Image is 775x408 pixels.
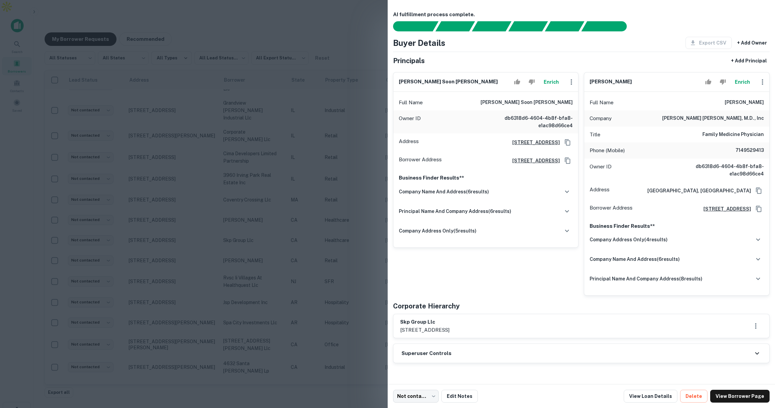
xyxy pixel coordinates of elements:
[698,205,751,213] a: [STREET_ADDRESS]
[590,222,764,230] p: Business Finder Results**
[590,99,614,107] p: Full Name
[590,255,680,263] h6: company name and address ( 6 results)
[563,137,573,147] button: Copy Address
[399,208,511,215] h6: principal name and company address ( 6 results)
[399,188,489,195] h6: company name and address ( 6 results)
[441,390,478,403] button: Edit Notes
[642,187,751,194] h6: [GEOGRAPHIC_DATA], [GEOGRAPHIC_DATA]
[624,390,677,403] a: View Loan Details
[400,326,449,334] p: [STREET_ADDRESS]
[662,114,764,123] h6: [PERSON_NAME] [PERSON_NAME], m.d., inc
[702,131,764,139] h6: Family Medicine Physician
[545,21,584,31] div: Principals found, still searching for contact information. This may take time...
[734,37,770,49] button: + Add Owner
[728,55,770,67] button: + Add Principal
[507,139,560,146] a: [STREET_ADDRESS]
[582,21,635,31] div: AI fulfillment process complete.
[590,78,632,86] h6: [PERSON_NAME]
[393,56,425,66] h5: Principals
[590,204,632,214] p: Borrower Address
[590,114,612,123] p: Company
[754,186,764,196] button: Copy Address
[511,75,523,89] button: Accept
[385,21,436,31] div: Sending borrower request to AI...
[507,157,560,164] a: [STREET_ADDRESS]
[680,390,707,403] button: Delete
[590,186,610,196] p: Address
[399,137,419,147] p: Address
[400,318,449,326] h6: skp group llc
[540,75,562,89] button: Enrich
[590,146,625,155] p: Phone (Mobile)
[399,174,573,182] p: Business Finder Results**
[563,156,573,166] button: Copy Address
[393,11,770,19] h6: AI fulfillment process complete.
[399,99,423,107] p: Full Name
[725,99,764,107] h6: [PERSON_NAME]
[526,75,538,89] button: Reject
[492,114,573,129] h6: db6318d6-4604-4b8f-bfa8-e1ac98d66ce4
[402,350,451,357] h6: Superuser Controls
[683,163,764,178] h6: db6318d6-4604-4b8f-bfa8-e1ac98d66ce4
[731,75,753,89] button: Enrich
[702,75,714,89] button: Accept
[472,21,511,31] div: Documents found, AI parsing details...
[754,204,764,214] button: Copy Address
[435,21,475,31] div: Your request is received and processing...
[481,99,573,107] h6: [PERSON_NAME] soon [PERSON_NAME]
[393,301,460,311] h5: Corporate Hierarchy
[399,156,442,166] p: Borrower Address
[590,163,612,178] p: Owner ID
[741,354,775,386] iframe: Chat Widget
[590,236,668,243] h6: company address only ( 4 results)
[399,78,498,86] h6: [PERSON_NAME] soon [PERSON_NAME]
[399,227,476,235] h6: company address only ( 5 results)
[717,75,729,89] button: Reject
[590,131,600,139] p: Title
[590,275,702,282] h6: principal name and company address ( 8 results)
[508,21,548,31] div: Principals found, AI now looking for contact information...
[399,114,421,129] p: Owner ID
[710,390,770,403] a: View Borrower Page
[393,390,439,403] div: Not contacted
[723,146,764,155] h6: 7149529413
[393,37,445,49] h4: Buyer Details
